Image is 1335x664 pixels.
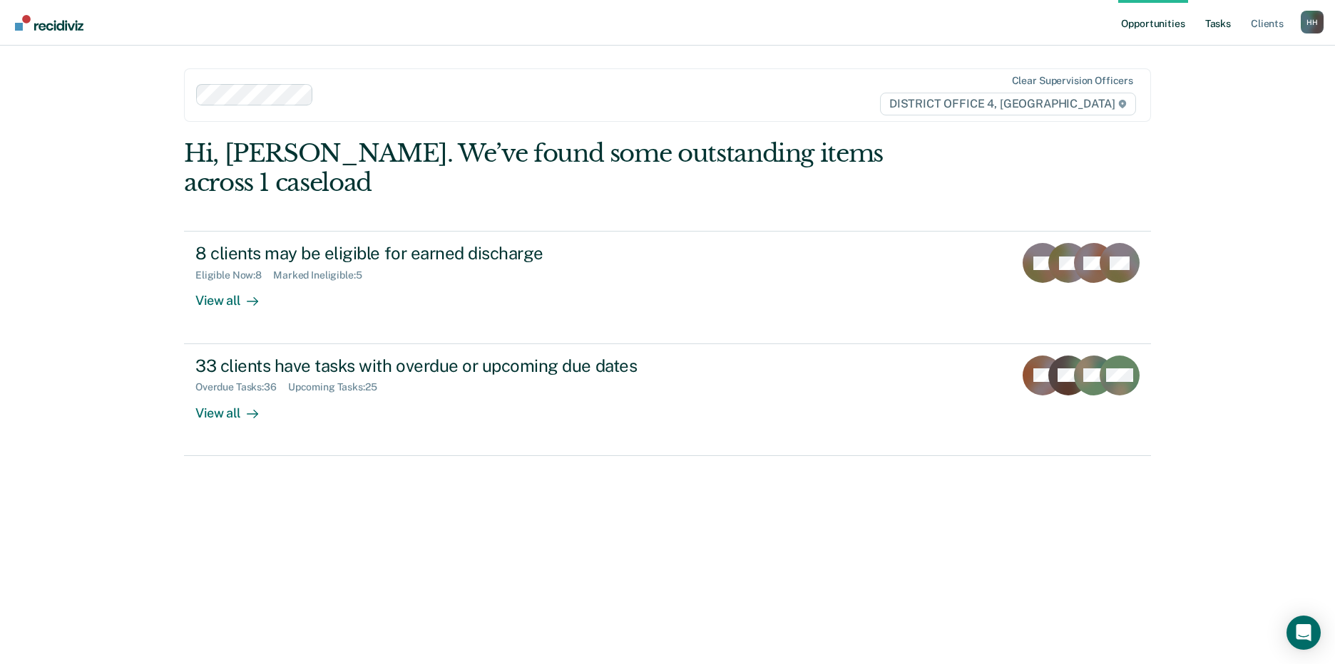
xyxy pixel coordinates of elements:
div: Open Intercom Messenger [1287,616,1321,650]
div: View all [195,393,275,421]
a: 8 clients may be eligible for earned dischargeEligible Now:8Marked Ineligible:5View all [184,231,1151,343]
button: Profile dropdown button [1301,11,1324,33]
div: H H [1301,11,1324,33]
div: Clear supervision officers [1012,75,1133,87]
div: Marked Ineligible : 5 [273,269,373,281]
div: View all [195,281,275,309]
a: 33 clients have tasks with overdue or upcoming due datesOverdue Tasks:36Upcoming Tasks:25View all [184,344,1151,456]
div: Overdue Tasks : 36 [195,381,288,393]
div: Upcoming Tasks : 25 [288,381,389,393]
img: Recidiviz [15,15,83,31]
div: Eligible Now : 8 [195,269,273,281]
div: 8 clients may be eligible for earned discharge [195,243,696,264]
span: DISTRICT OFFICE 4, [GEOGRAPHIC_DATA] [880,93,1136,115]
div: Hi, [PERSON_NAME]. We’ve found some outstanding items across 1 caseload [184,139,958,197]
div: 33 clients have tasks with overdue or upcoming due dates [195,356,696,376]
